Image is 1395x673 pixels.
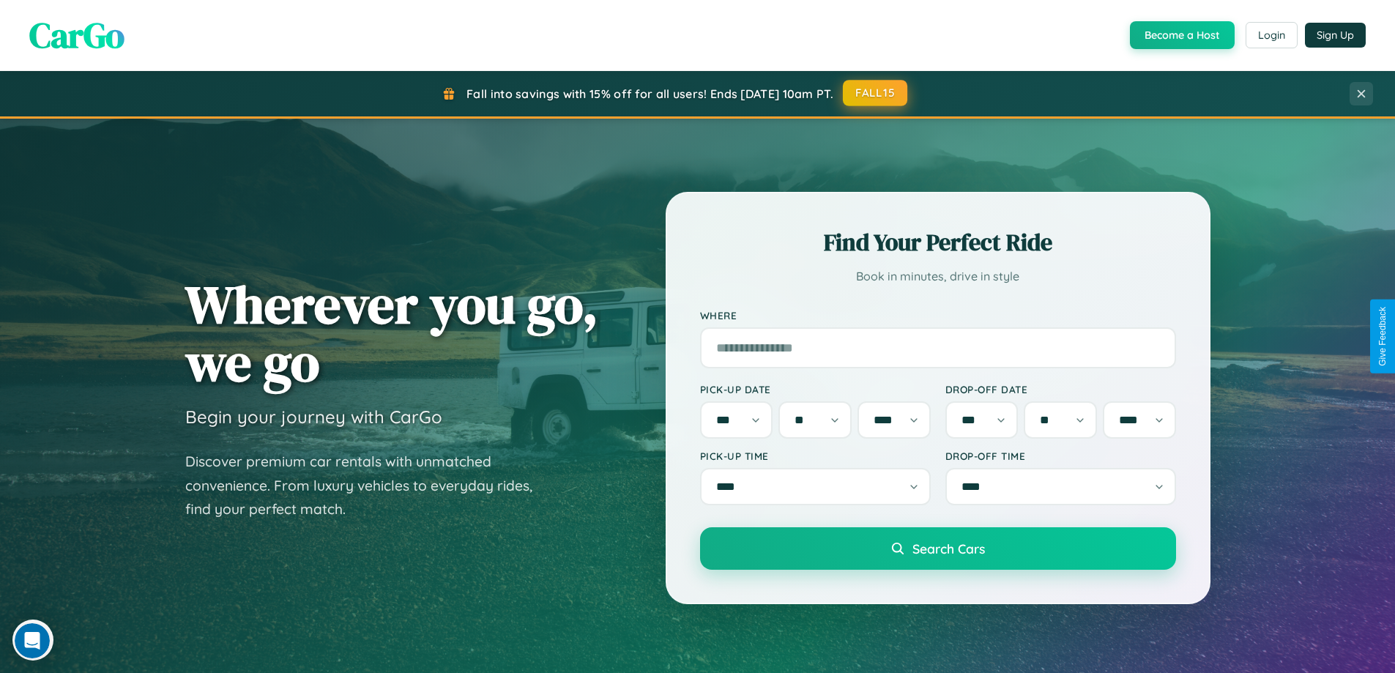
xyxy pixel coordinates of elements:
span: CarGo [29,11,124,59]
label: Drop-off Date [945,383,1176,395]
h1: Wherever you go, we go [185,275,598,391]
iframe: Intercom live chat [15,623,50,658]
button: Search Cars [700,527,1176,570]
span: Fall into savings with 15% off for all users! Ends [DATE] 10am PT. [466,86,833,101]
label: Drop-off Time [945,450,1176,462]
h2: Find Your Perfect Ride [700,226,1176,259]
p: Book in minutes, drive in style [700,266,1176,287]
label: Where [700,309,1176,321]
button: Sign Up [1305,23,1366,48]
button: Become a Host [1130,21,1235,49]
iframe: Intercom live chat discovery launcher [12,620,53,661]
div: Give Feedback [1377,307,1388,366]
span: Search Cars [912,540,985,557]
label: Pick-up Time [700,450,931,462]
h3: Begin your journey with CarGo [185,406,442,428]
button: Login [1246,22,1298,48]
label: Pick-up Date [700,383,931,395]
p: Discover premium car rentals with unmatched convenience. From luxury vehicles to everyday rides, ... [185,450,551,521]
button: FALL15 [843,80,907,106]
